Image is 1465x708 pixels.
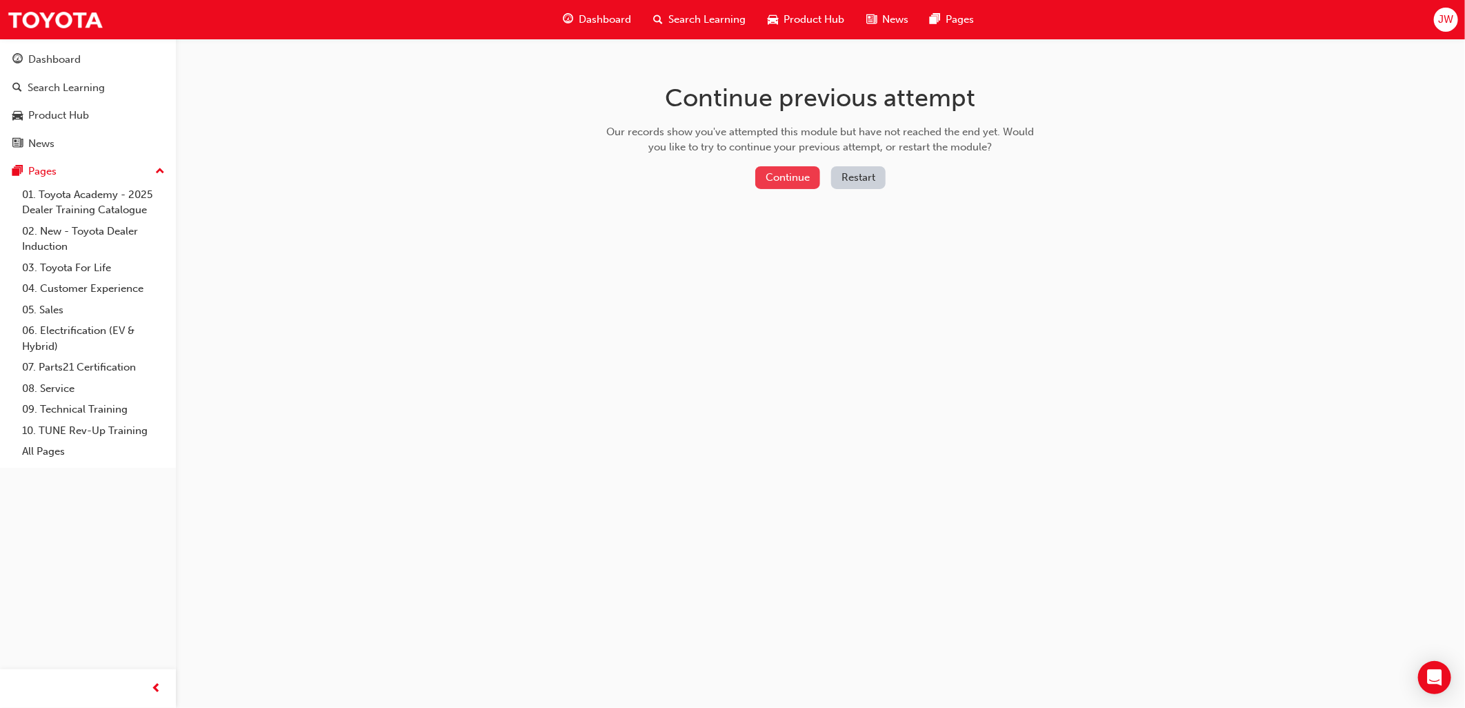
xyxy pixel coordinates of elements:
h1: Continue previous attempt [602,83,1039,113]
span: news-icon [12,138,23,150]
a: 08. Service [17,378,170,400]
a: news-iconNews [855,6,919,34]
button: DashboardSearch LearningProduct HubNews [6,44,170,159]
a: pages-iconPages [919,6,986,34]
span: News [882,12,908,28]
span: Pages [946,12,975,28]
div: Open Intercom Messenger [1418,661,1451,694]
a: 05. Sales [17,299,170,321]
span: Search Learning [668,12,746,28]
a: 04. Customer Experience [17,278,170,299]
div: News [28,136,54,152]
a: 06. Electrification (EV & Hybrid) [17,320,170,357]
span: Dashboard [579,12,631,28]
button: Pages [6,159,170,184]
a: 09. Technical Training [17,399,170,420]
a: search-iconSearch Learning [642,6,757,34]
a: guage-iconDashboard [552,6,642,34]
div: Search Learning [28,80,105,96]
a: News [6,131,170,157]
a: 10. TUNE Rev-Up Training [17,420,170,442]
span: guage-icon [563,11,573,28]
button: JW [1434,8,1458,32]
div: Pages [28,164,57,179]
span: search-icon [12,82,22,95]
a: 03. Toyota For Life [17,257,170,279]
a: Product Hub [6,103,170,128]
a: 07. Parts21 Certification [17,357,170,378]
button: Continue [755,166,820,189]
a: All Pages [17,441,170,462]
button: Restart [831,166,886,189]
div: Dashboard [28,52,81,68]
span: search-icon [653,11,663,28]
div: Our records show you've attempted this module but have not reached the end yet. Would you like to... [602,124,1039,155]
a: car-iconProduct Hub [757,6,855,34]
span: car-icon [768,11,778,28]
span: news-icon [866,11,877,28]
span: guage-icon [12,54,23,66]
span: Product Hub [784,12,844,28]
span: JW [1438,12,1453,28]
a: Search Learning [6,75,170,101]
span: prev-icon [152,680,162,698]
img: Trak [7,4,103,35]
div: Product Hub [28,108,89,124]
span: up-icon [155,163,165,181]
span: car-icon [12,110,23,122]
span: pages-icon [930,11,941,28]
span: pages-icon [12,166,23,178]
a: 02. New - Toyota Dealer Induction [17,221,170,257]
a: Dashboard [6,47,170,72]
a: 01. Toyota Academy - 2025 Dealer Training Catalogue [17,184,170,221]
